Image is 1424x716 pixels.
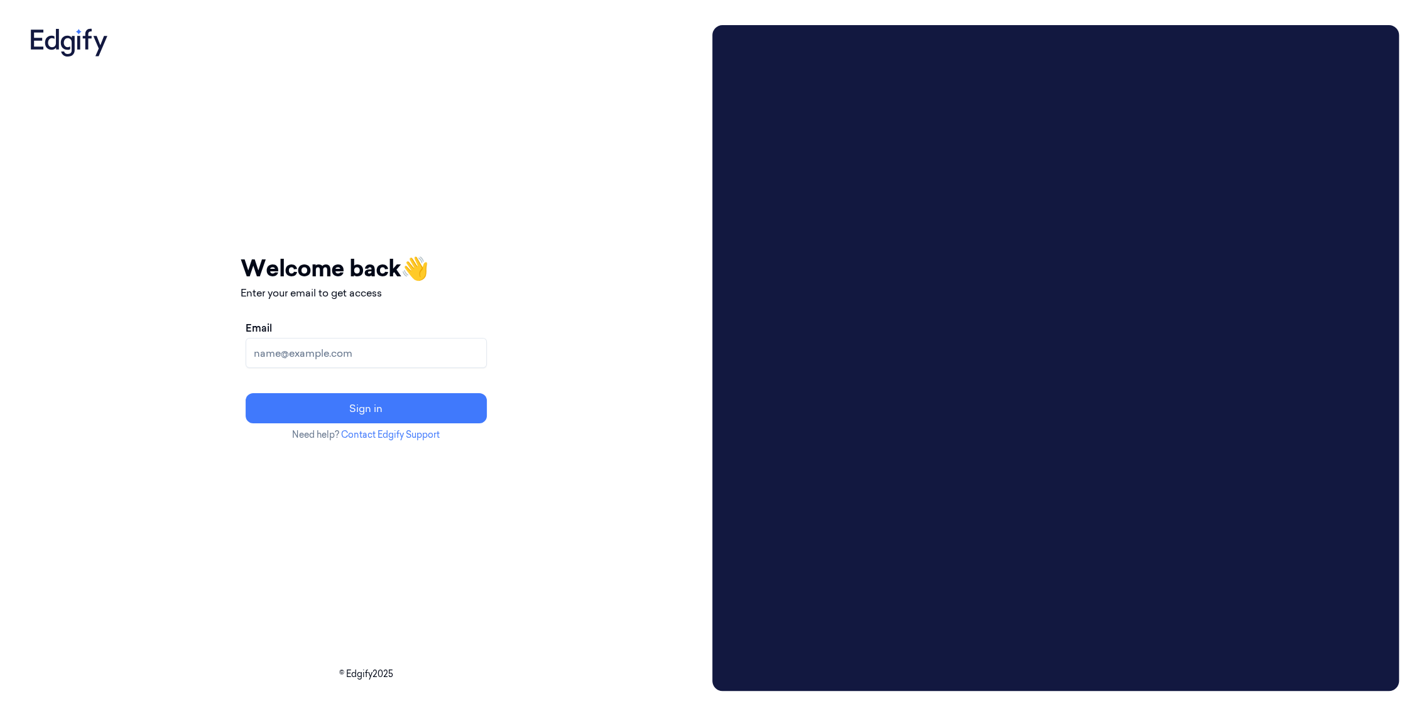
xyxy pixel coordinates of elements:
[246,393,487,423] button: Sign in
[241,251,492,285] h1: Welcome back 👋
[246,338,487,368] input: name@example.com
[246,320,272,335] label: Email
[25,668,707,681] p: © Edgify 2025
[241,428,492,442] p: Need help?
[341,429,440,440] a: Contact Edgify Support
[241,285,492,300] p: Enter your email to get access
